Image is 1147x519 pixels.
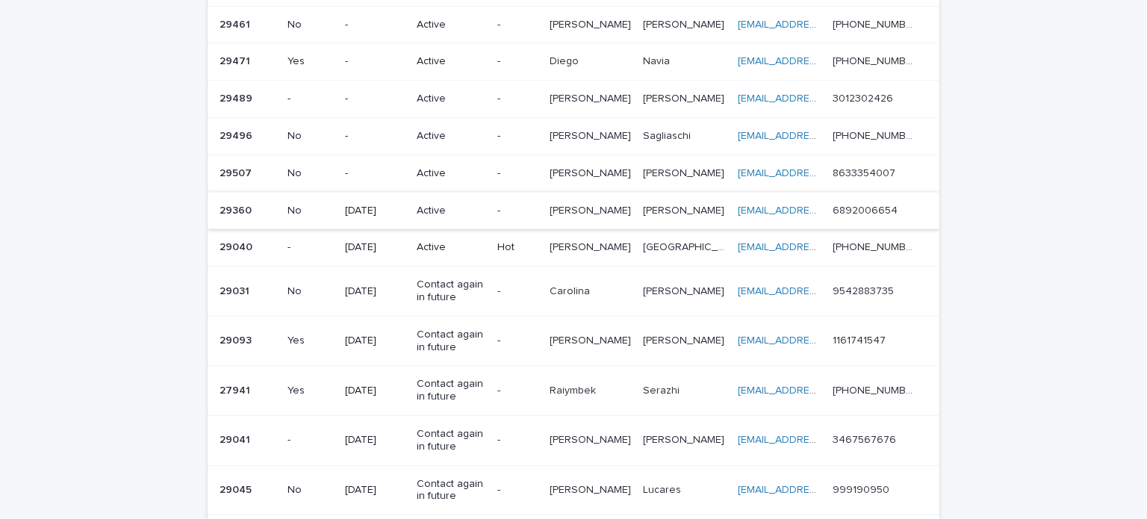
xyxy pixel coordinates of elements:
[643,202,727,217] p: [PERSON_NAME]
[497,434,537,447] p: -
[208,43,939,81] tr: 2947129471 Yes-Active-DiegoDiego NaviaNavia [EMAIL_ADDRESS][DOMAIN_NAME] [PHONE_NUMBER][PHONE_NUM...
[208,366,939,416] tr: 2794127941 Yes[DATE]Contact again in future-RaiymbekRaiymbek SerazhiSerazhi [EMAIL_ADDRESS][DOMAI...
[643,431,727,447] p: [PERSON_NAME]
[208,267,939,317] tr: 2903129031 No[DATE]Contact again in future-CarolinaCarolina [PERSON_NAME][PERSON_NAME] [EMAIL_ADD...
[417,279,485,304] p: Contact again in future
[287,484,333,497] p: No
[417,378,485,403] p: Contact again in future
[643,127,694,143] p: Sagliaschi
[497,335,537,347] p: -
[220,52,253,68] p: 29471
[550,332,634,347] p: [PERSON_NAME]
[643,164,727,180] p: [PERSON_NAME]
[417,55,485,68] p: Active
[208,6,939,43] tr: 2946129461 No-Active-[PERSON_NAME][PERSON_NAME] [PERSON_NAME][PERSON_NAME] [EMAIL_ADDRESS][DOMAIN...
[550,127,634,143] p: [PERSON_NAME]
[643,90,727,105] p: [PERSON_NAME]
[417,478,485,503] p: Contact again in future
[345,205,405,217] p: [DATE]
[345,55,405,68] p: -
[738,168,907,178] a: [EMAIL_ADDRESS][DOMAIN_NAME]
[287,434,333,447] p: -
[738,242,907,252] a: [EMAIL_ADDRESS][DOMAIN_NAME]
[208,316,939,366] tr: 2909329093 Yes[DATE]Contact again in future-[PERSON_NAME][PERSON_NAME] [PERSON_NAME][PERSON_NAME]...
[345,484,405,497] p: [DATE]
[220,332,255,347] p: 29093
[738,435,907,445] a: [EMAIL_ADDRESS][DOMAIN_NAME]
[417,93,485,105] p: Active
[738,335,907,346] a: [EMAIL_ADDRESS][DOMAIN_NAME]
[208,465,939,515] tr: 2904529045 No[DATE]Contact again in future-[PERSON_NAME][PERSON_NAME] LucaresLucares [EMAIL_ADDRE...
[738,93,907,104] a: [EMAIL_ADDRESS][DOMAIN_NAME]
[220,481,255,497] p: 29045
[738,385,907,396] a: [EMAIL_ADDRESS][DOMAIN_NAME]
[287,55,333,68] p: Yes
[497,285,537,298] p: -
[345,93,405,105] p: -
[833,164,898,180] p: 8633354007
[220,282,252,298] p: 29031
[833,282,897,298] p: 9542883735
[345,130,405,143] p: -
[497,241,537,254] p: Hot
[643,52,673,68] p: Navia
[497,167,537,180] p: -
[220,90,255,105] p: 29489
[220,164,255,180] p: 29507
[643,238,729,254] p: [GEOGRAPHIC_DATA]
[208,117,939,155] tr: 2949629496 No-Active-[PERSON_NAME][PERSON_NAME] SagliaschiSagliaschi [EMAIL_ADDRESS][DOMAIN_NAME]...
[287,19,333,31] p: No
[833,481,892,497] p: 999190950
[550,16,634,31] p: [PERSON_NAME]
[220,382,253,397] p: 27941
[417,167,485,180] p: Active
[417,130,485,143] p: Active
[287,285,333,298] p: No
[345,285,405,298] p: [DATE]
[417,329,485,354] p: Contact again in future
[643,282,727,298] p: [PERSON_NAME]
[287,385,333,397] p: Yes
[417,241,485,254] p: Active
[497,19,537,31] p: -
[550,431,634,447] p: [PERSON_NAME]
[417,428,485,453] p: Contact again in future
[833,431,899,447] p: 3467567676
[345,434,405,447] p: [DATE]
[497,205,537,217] p: -
[833,90,896,105] p: 3012302426
[345,167,405,180] p: -
[550,481,634,497] p: [PERSON_NAME]
[287,93,333,105] p: -
[643,16,727,31] p: [PERSON_NAME]
[833,127,918,143] p: [PHONE_NUMBER]
[208,81,939,118] tr: 2948929489 --Active-[PERSON_NAME][PERSON_NAME] [PERSON_NAME][PERSON_NAME] [EMAIL_ADDRESS][DOMAIN_...
[345,335,405,347] p: [DATE]
[208,229,939,267] tr: 2904029040 -[DATE]ActiveHot[PERSON_NAME][PERSON_NAME] [GEOGRAPHIC_DATA][GEOGRAPHIC_DATA] [EMAIL_A...
[287,205,333,217] p: No
[550,52,582,68] p: Diego
[208,192,939,229] tr: 2936029360 No[DATE]Active-[PERSON_NAME][PERSON_NAME] [PERSON_NAME][PERSON_NAME] [EMAIL_ADDRESS][D...
[497,484,537,497] p: -
[345,385,405,397] p: [DATE]
[497,55,537,68] p: -
[833,16,918,31] p: [PHONE_NUMBER]
[220,16,253,31] p: 29461
[833,332,889,347] p: 1161741547
[220,238,255,254] p: 29040
[417,205,485,217] p: Active
[220,127,255,143] p: 29496
[738,205,907,216] a: [EMAIL_ADDRESS][DOMAIN_NAME]
[220,202,255,217] p: 29360
[287,335,333,347] p: Yes
[643,481,684,497] p: Lucares
[208,155,939,192] tr: 2950729507 No-Active-[PERSON_NAME][PERSON_NAME] [PERSON_NAME][PERSON_NAME] [EMAIL_ADDRESS][DOMAIN...
[550,238,634,254] p: [PERSON_NAME]
[738,56,907,66] a: [EMAIL_ADDRESS][DOMAIN_NAME]
[208,415,939,465] tr: 2904129041 -[DATE]Contact again in future-[PERSON_NAME][PERSON_NAME] [PERSON_NAME][PERSON_NAME] [...
[833,52,918,68] p: [PHONE_NUMBER]
[833,382,918,397] p: [PHONE_NUMBER]
[550,90,634,105] p: [PERSON_NAME]
[833,238,918,254] p: +57 320 885 8934
[550,282,593,298] p: Carolina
